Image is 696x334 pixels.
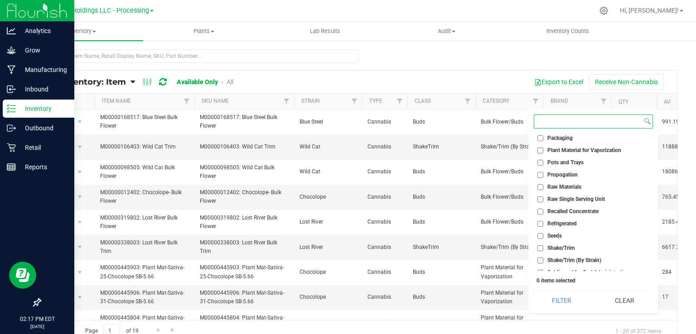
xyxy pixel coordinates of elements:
span: Plant Material for Vaporization [481,263,538,281]
span: M00000168517: Blue Steel Bulk Flower [200,113,289,130]
p: 02:17 PM EDT [4,315,70,323]
span: M00000445804: Plant Mat-Sativa-33-Chocolope SB-5.66 [100,314,189,331]
span: Chocolope [300,318,357,327]
span: select [74,316,86,329]
a: Filter [279,94,294,109]
a: Filter [392,94,407,109]
span: Cannabis [367,318,402,327]
span: Buds [413,318,470,327]
span: M00000445906: Plant Mat-Sativa-31-Chocolope SB-5.66 [100,289,189,306]
span: Buds [413,167,470,176]
span: select [74,191,86,203]
div: Manage settings [598,6,609,15]
span: Plant Material for Vaporization [481,314,538,331]
button: Clear [596,291,653,310]
span: Plant Material for Vaporization [481,289,538,306]
a: Available Only [177,78,218,86]
a: Audit [386,22,507,41]
inline-svg: Analytics [7,26,16,35]
p: Analytics [16,25,70,36]
span: Recalled Concentrate [547,209,599,214]
a: Filter [528,94,543,109]
span: Cannabis [367,293,402,301]
p: Grow [16,45,70,56]
span: Lost River [300,243,357,252]
p: Outbound [16,123,70,134]
span: Buds [413,193,470,201]
input: Shake/Trim [537,245,543,251]
input: Propogation [537,172,543,178]
input: Raw Materials [537,184,543,190]
button: Receive Non-Cannabis [589,74,664,90]
span: select [74,166,86,178]
span: Hi, [PERSON_NAME]! [620,7,679,14]
span: Cannabis [367,193,402,201]
span: Inventory Counts [534,27,601,35]
button: Filter [534,291,590,310]
span: Packaging [547,135,573,141]
inline-svg: Reports [7,162,16,172]
span: M00000106403: Wild Cat Trim [100,143,189,151]
a: Class [415,98,431,104]
div: 0 items selected [536,277,650,284]
span: M00000338003: Lost River Bulk Trim [100,239,189,256]
input: Plant Material for Vaporization [537,148,543,153]
span: Cannabis [367,218,402,226]
inline-svg: Retail [7,143,16,152]
span: Bulk Flower/Buds [481,193,538,201]
span: Seeds [547,233,562,239]
span: Shake/Trim (By Strain) [547,258,601,263]
span: Audit [386,27,507,35]
span: M00000445903: Plant Mat-Sativa-25-Chocolope SB-5.66 [100,263,189,281]
span: Chocolope [300,193,357,201]
input: Search Item Name, Retail Display Name, SKU, Part Number... [40,49,359,63]
span: Cannabis [367,167,402,176]
input: Pots and Trays [537,160,543,166]
p: Retail [16,142,70,153]
input: Raw Single Serving Unit [537,196,543,202]
p: Reports [16,162,70,172]
span: Propogation [547,172,578,177]
a: Brand [551,98,568,104]
span: Buds [413,293,470,301]
span: Wild Cat [300,143,357,151]
span: M00000338003: Lost River Bulk Trim [200,239,289,256]
span: M00000012402: Chocolope- Bulk Flower [200,188,289,205]
span: Inventory [22,27,143,35]
span: Cannabis [367,118,402,126]
input: Search [534,115,642,128]
span: M00000168517: Blue Steel Bulk Flower [100,113,189,130]
span: Buds [413,218,470,226]
p: Manufacturing [16,64,70,75]
a: All [227,78,233,86]
a: Category [483,98,509,104]
span: select [74,291,86,304]
input: Shake/Trim (By Strain) [537,258,543,263]
span: Bulk Flower/Buds [481,218,538,226]
p: [DATE] [4,323,70,330]
span: M00000445906: Plant Mat-Sativa-31-Chocolope SB-5.66 [200,289,289,306]
iframe: Resource center [9,262,36,289]
a: Lab Results [265,22,386,41]
span: Shake/Trim [547,245,575,251]
span: 2 [617,318,651,327]
span: M00000098505: Wild Cat Bulk Flower [200,163,289,181]
input: Packaging [537,135,543,141]
span: Shake/Trim (By Strain) [481,243,538,252]
span: Wild Cat [300,167,357,176]
a: Strain [301,98,320,104]
span: Raw Single Serving Unit [547,196,605,202]
span: Chocolope [300,293,357,301]
span: select [74,216,86,229]
inline-svg: Inbound [7,85,16,94]
inline-svg: Manufacturing [7,65,16,74]
span: Sublingual for Oral Administration [547,270,629,275]
span: Blue Steel [300,118,357,126]
a: Type [369,98,382,104]
button: Export to Excel [528,74,589,90]
a: Filter [596,94,611,109]
span: Riviera Creek Holdings LLC - Processing [31,7,149,14]
inline-svg: Grow [7,46,16,55]
a: Filter [460,94,475,109]
span: Cannabis [367,243,402,252]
